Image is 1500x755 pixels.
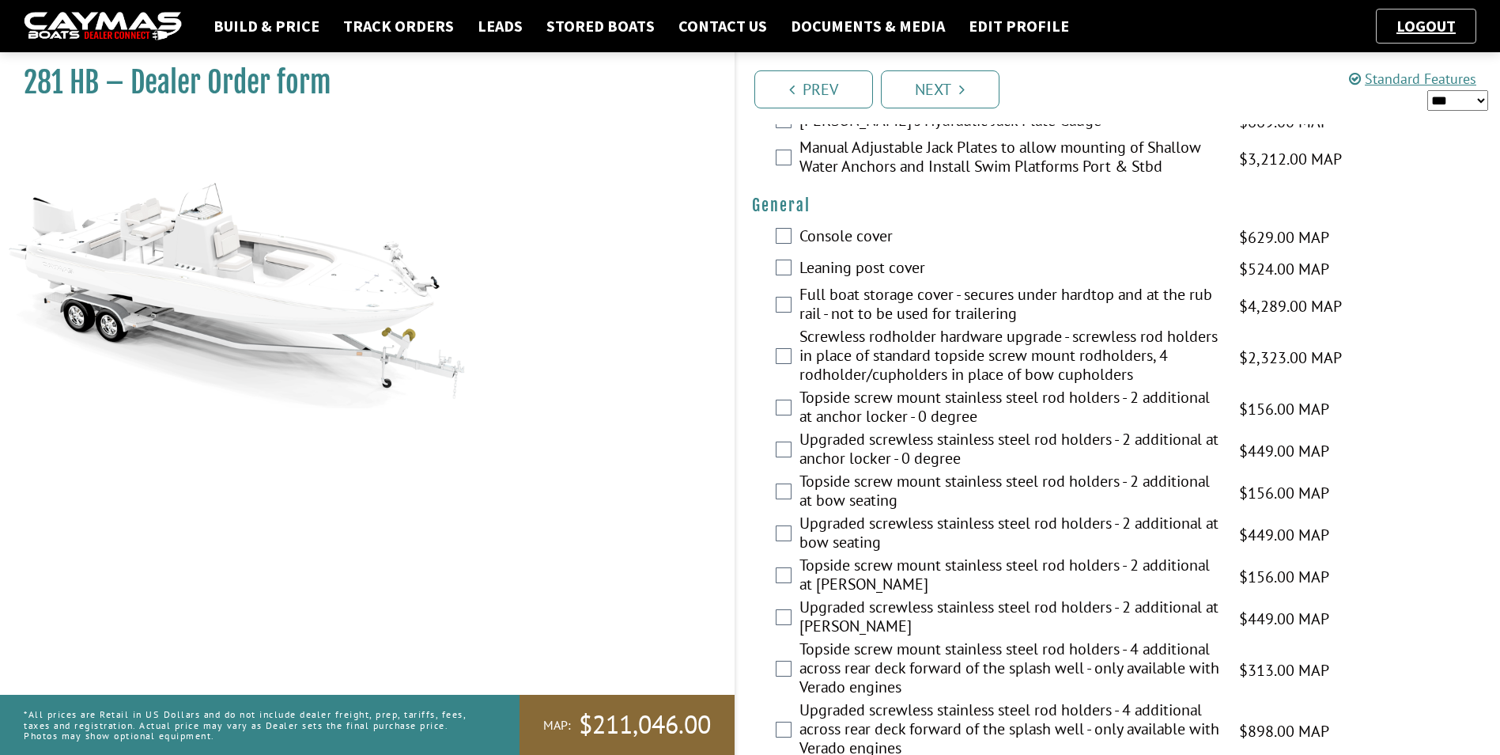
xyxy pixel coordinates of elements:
[24,65,695,101] h1: 281 HB – Dealer Order form
[543,717,571,734] span: MAP:
[579,708,711,742] span: $211,046.00
[24,12,182,41] img: caymas-dealer-connect-2ed40d3bc7270c1d8d7ffb4b79bf05adc795679939227970def78ec6f6c03838.gif
[1349,70,1476,88] a: Standard Features
[1239,257,1329,281] span: $524.00 MAP
[799,327,1220,388] label: Screwless rodholder hardware upgrade - screwless rod holders in place of standard topside screw m...
[335,16,462,36] a: Track Orders
[1239,439,1329,463] span: $449.00 MAP
[752,195,1485,215] h4: General
[799,226,1220,249] label: Console cover
[470,16,531,36] a: Leads
[1239,481,1329,505] span: $156.00 MAP
[799,388,1220,430] label: Topside screw mount stainless steel rod holders - 2 additional at anchor locker - 0 degree
[799,430,1220,472] label: Upgraded screwless stainless steel rod holders - 2 additional at anchor locker - 0 degree
[799,258,1220,281] label: Leaning post cover
[206,16,327,36] a: Build & Price
[799,514,1220,556] label: Upgraded screwless stainless steel rod holders - 2 additional at bow seating
[1239,294,1342,318] span: $4,289.00 MAP
[1239,346,1342,370] span: $2,323.00 MAP
[520,695,735,755] a: MAP:$211,046.00
[1239,147,1342,171] span: $3,212.00 MAP
[754,70,873,108] a: Prev
[1389,16,1464,36] a: Logout
[799,556,1220,598] label: Topside screw mount stainless steel rod holders - 2 additional at [PERSON_NAME]
[799,138,1220,180] label: Manual Adjustable Jack Plates to allow mounting of Shallow Water Anchors and Install Swim Platfor...
[799,285,1220,327] label: Full boat storage cover - secures under hardtop and at the rub rail - not to be used for trailering
[1239,607,1329,631] span: $449.00 MAP
[799,472,1220,514] label: Topside screw mount stainless steel rod holders - 2 additional at bow seating
[881,70,999,108] a: Next
[538,16,663,36] a: Stored Boats
[24,701,484,749] p: *All prices are Retail in US Dollars and do not include dealer freight, prep, tariffs, fees, taxe...
[1239,226,1329,249] span: $629.00 MAP
[1239,397,1329,421] span: $156.00 MAP
[1239,719,1329,743] span: $898.00 MAP
[1239,565,1329,589] span: $156.00 MAP
[671,16,775,36] a: Contact Us
[799,598,1220,639] label: Upgraded screwless stainless steel rod holders - 2 additional at [PERSON_NAME]
[1239,658,1329,682] span: $313.00 MAP
[783,16,953,36] a: Documents & Media
[1239,523,1329,547] span: $449.00 MAP
[799,639,1220,700] label: Topside screw mount stainless steel rod holders - 4 additional across rear deck forward of the sp...
[961,16,1077,36] a: Edit Profile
